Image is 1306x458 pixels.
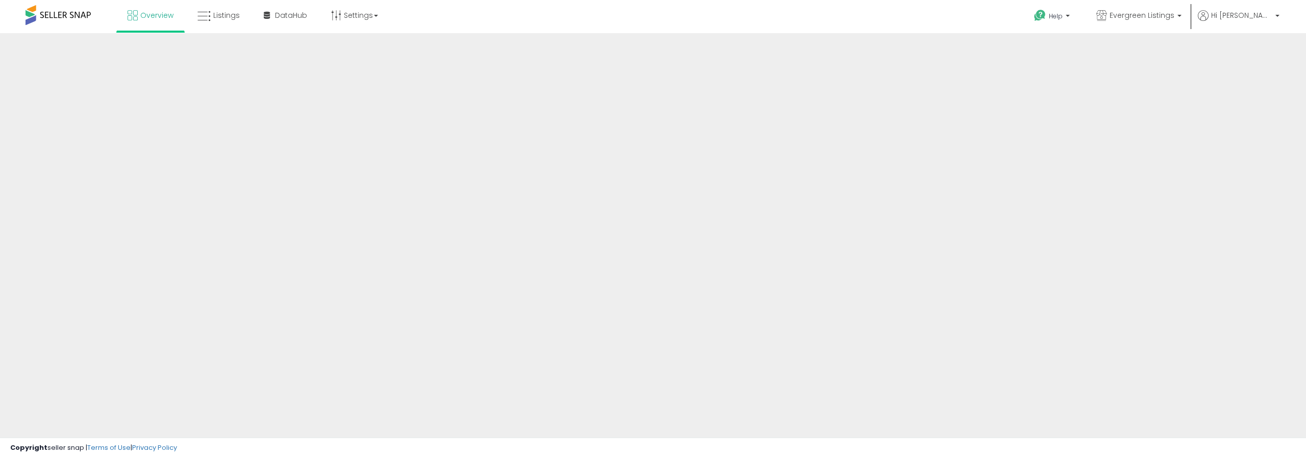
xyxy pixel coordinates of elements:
[140,10,173,20] span: Overview
[213,10,240,20] span: Listings
[132,443,177,452] a: Privacy Policy
[10,443,47,452] strong: Copyright
[1026,2,1080,33] a: Help
[1110,10,1174,20] span: Evergreen Listings
[1198,10,1279,33] a: Hi [PERSON_NAME]
[87,443,131,452] a: Terms of Use
[1034,9,1046,22] i: Get Help
[1049,12,1063,20] span: Help
[10,443,177,453] div: seller snap | |
[1211,10,1272,20] span: Hi [PERSON_NAME]
[275,10,307,20] span: DataHub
